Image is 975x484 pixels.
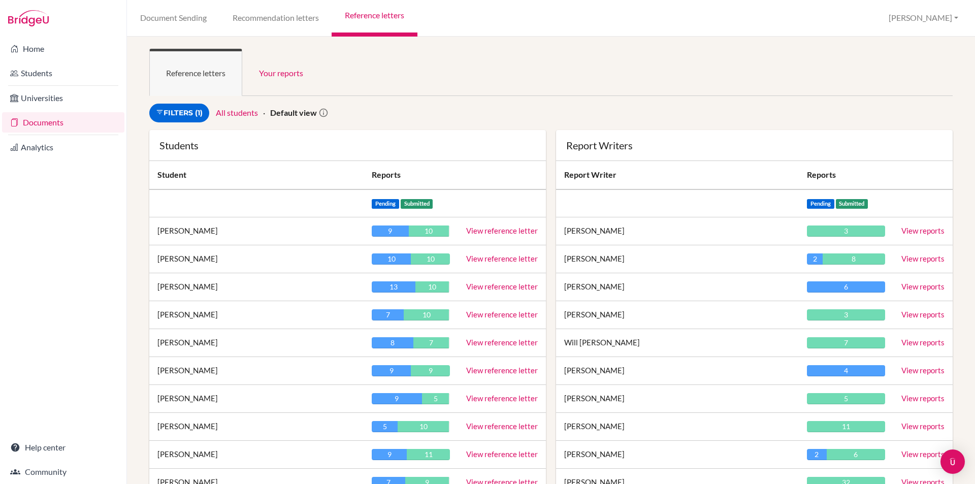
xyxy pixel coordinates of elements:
a: View reports [901,394,945,403]
td: [PERSON_NAME] [149,441,364,469]
a: All students [216,108,258,117]
a: View reference letter [466,338,538,347]
a: Analytics [2,137,124,157]
a: View reports [901,282,945,291]
a: View reports [901,366,945,375]
td: [PERSON_NAME] [556,301,799,329]
th: Student [149,161,364,189]
a: Filters (1) [149,104,209,122]
td: [PERSON_NAME] [556,357,799,385]
img: Bridge-U [8,10,49,26]
td: [PERSON_NAME] [149,413,364,441]
div: 10 [415,281,449,293]
div: Students [159,140,536,150]
td: [PERSON_NAME] [556,385,799,413]
div: 10 [404,309,449,320]
a: View reports [901,254,945,263]
div: 6 [827,449,885,460]
td: [PERSON_NAME] [556,413,799,441]
a: View reports [901,226,945,235]
td: [PERSON_NAME] [149,329,364,357]
a: View reference letter [466,422,538,431]
td: [PERSON_NAME] [149,245,364,273]
a: Students [2,63,124,83]
a: View reference letter [466,282,538,291]
a: Help center [2,437,124,458]
div: 13 [372,281,415,293]
div: 10 [372,253,411,265]
div: 7 [372,309,404,320]
a: View reports [901,338,945,347]
strong: Default view [270,108,317,117]
div: 11 [407,449,450,460]
div: 9 [411,365,450,376]
div: Report Writers [566,140,942,150]
a: Community [2,462,124,482]
a: View reference letter [466,310,538,319]
td: [PERSON_NAME] [556,217,799,245]
span: Pending [372,199,399,209]
td: [PERSON_NAME] [149,301,364,329]
div: 10 [411,253,450,265]
a: View reference letter [466,226,538,235]
div: Open Intercom Messenger [940,449,965,474]
th: Report Writer [556,161,799,189]
div: 7 [807,337,885,348]
div: 9 [372,225,408,237]
div: 2 [807,253,823,265]
a: Documents [2,112,124,133]
a: View reports [901,422,945,431]
td: Will [PERSON_NAME] [556,329,799,357]
div: 5 [372,421,398,432]
div: 8 [823,253,885,265]
div: 6 [807,281,885,293]
div: 10 [398,421,449,432]
div: 11 [807,421,885,432]
button: [PERSON_NAME] [884,9,963,27]
div: 3 [807,309,885,320]
div: 9 [372,449,407,460]
div: 9 [372,393,421,404]
a: View reports [901,449,945,459]
div: 2 [807,449,826,460]
div: 10 [409,225,449,237]
th: Reports [364,161,546,189]
a: Home [2,39,124,59]
a: Your reports [242,49,320,96]
td: [PERSON_NAME] [556,245,799,273]
a: View reference letter [466,366,538,375]
a: View reports [901,310,945,319]
div: 9 [372,365,411,376]
td: [PERSON_NAME] [556,273,799,301]
div: 4 [807,365,885,376]
div: 5 [422,393,449,404]
div: 7 [413,337,449,348]
td: [PERSON_NAME] [149,273,364,301]
a: Reference letters [149,49,242,96]
td: [PERSON_NAME] [149,385,364,413]
span: Submitted [836,199,868,209]
a: View reference letter [466,394,538,403]
td: [PERSON_NAME] [149,357,364,385]
a: Universities [2,88,124,108]
td: [PERSON_NAME] [556,441,799,469]
div: 8 [372,337,413,348]
span: Submitted [401,199,433,209]
div: 3 [807,225,885,237]
div: 5 [807,393,885,404]
a: View reference letter [466,254,538,263]
span: Pending [807,199,834,209]
th: Reports [799,161,893,189]
a: View reference letter [466,449,538,459]
td: [PERSON_NAME] [149,217,364,245]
